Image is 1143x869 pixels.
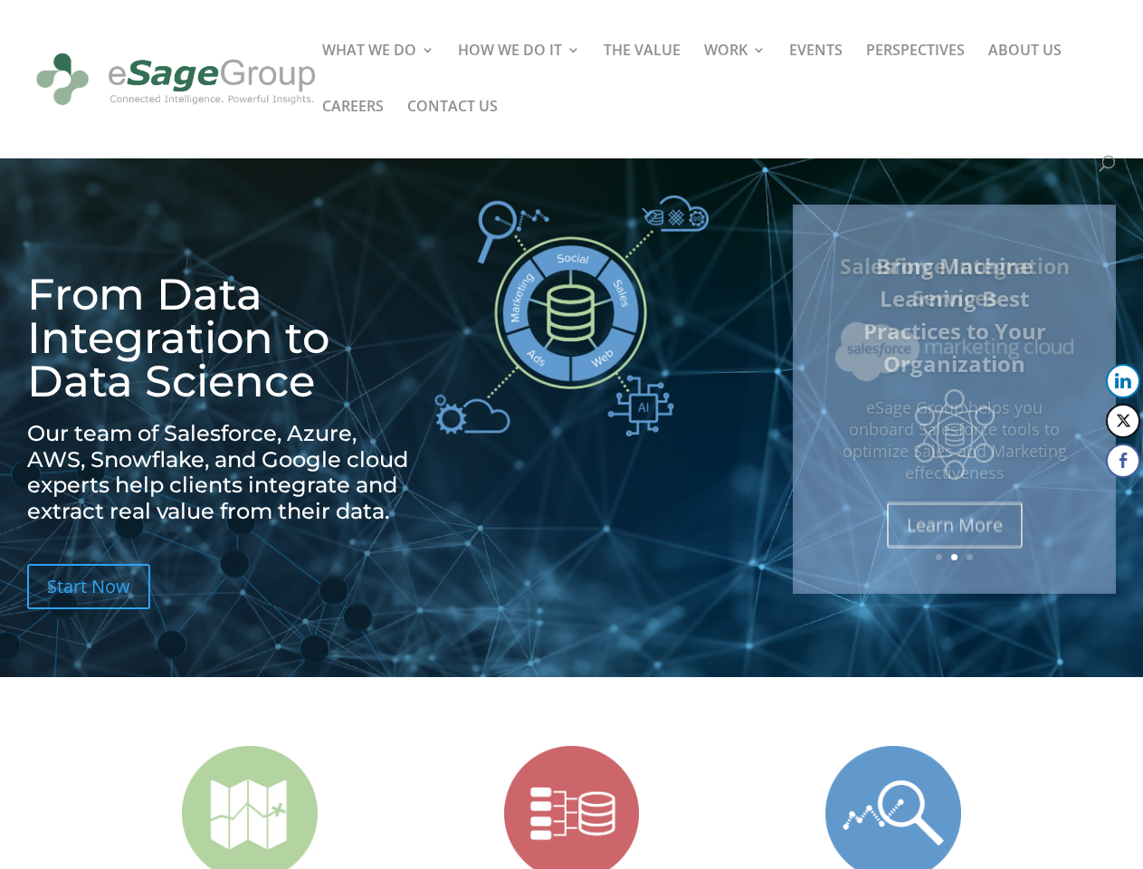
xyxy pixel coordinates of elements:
a: EVENTS [789,43,843,100]
a: 1 [936,554,942,560]
a: Learn More [887,501,1023,547]
a: WORK [704,43,766,100]
a: 3 [967,554,973,560]
a: PERSPECTIVES [866,43,965,100]
a: 2 [951,554,957,560]
p: eSage Group helps you onboard Salesforce tools to optimize Sales and Marketing effectiveness [835,397,1074,483]
a: HOW WE DO IT [458,43,580,100]
button: Facebook Share [1106,444,1140,478]
h1: From Data Integration to Data Science [27,272,414,412]
img: eSage Group [31,40,321,119]
h2: Our team of Salesforce, Azure, AWS, Snowflake, and Google cloud experts help clients integrate an... [27,421,414,534]
a: THE VALUE [604,43,681,100]
a: Salesforce Integration Services [840,252,1070,312]
button: LinkedIn Share [1106,364,1140,398]
button: Twitter Share [1106,404,1140,438]
a: WHAT WE DO [322,43,434,100]
a: CONTACT US [407,100,498,156]
a: CAREERS [322,100,384,156]
a: ABOUT US [988,43,1062,100]
a: Start Now [27,564,150,609]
